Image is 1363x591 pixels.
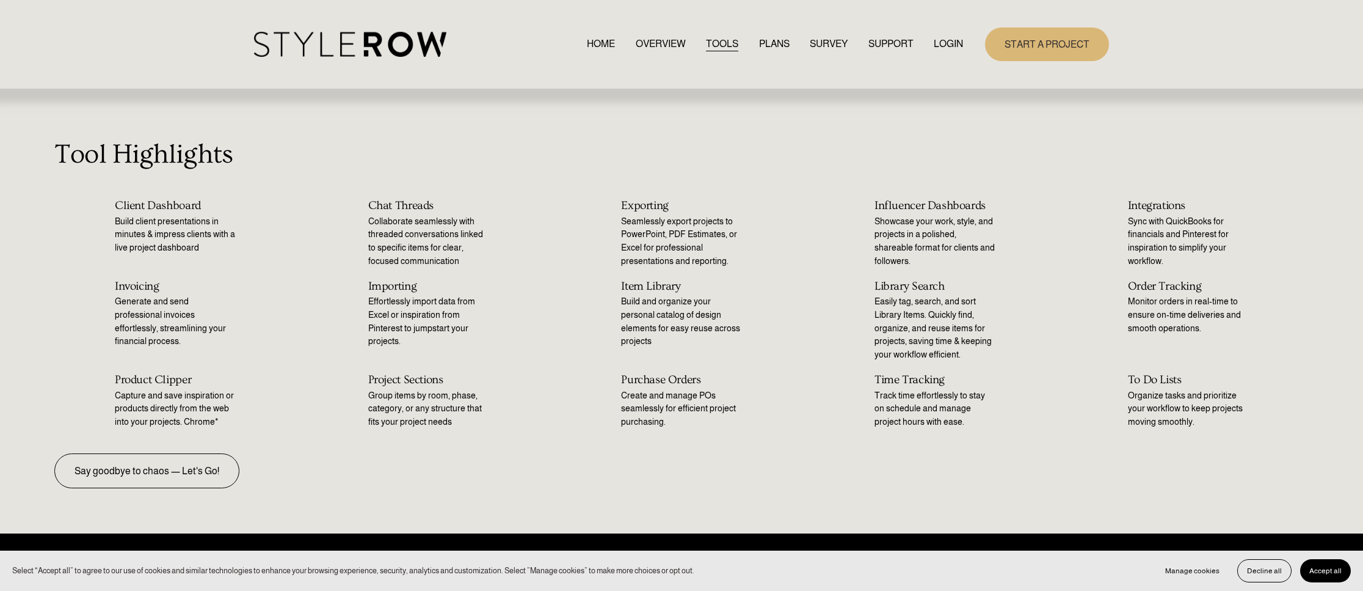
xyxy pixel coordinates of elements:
[368,295,489,348] p: Effortlessly import data from Excel or inspiration from Pinterest to jumpstart your projects.
[1128,389,1248,429] p: Organize tasks and prioritize your workflow to keep projects moving smoothly.
[874,199,995,212] h2: Influencer Dashboards
[1128,295,1248,335] p: Monitor orders in real-time to ensure on-time deliveries and smooth operations.
[12,565,694,576] p: Select “Accept all” to agree to our use of cookies and similar technologies to enhance your brows...
[868,36,914,53] a: folder dropdown
[115,215,235,255] p: Build client presentations in minutes & impress clients with a live project dashboard
[874,215,995,268] p: Showcase your work, style, and projects in a polished, shareable format for clients and followers.
[1165,567,1219,575] span: Manage cookies
[1128,373,1248,386] h2: To Do Lists
[934,36,963,53] a: LOGIN
[874,389,995,429] p: Track time effortlessly to stay on schedule and manage project hours with ease.
[1237,559,1292,582] button: Decline all
[115,373,235,386] h2: Product Clipper
[621,280,741,293] h2: Item Library
[810,36,848,53] a: SURVEY
[874,280,995,293] h2: Library Search
[115,389,235,429] p: Capture and save inspiration or products directly from the web into your projects. Chrome*
[115,280,235,293] h2: Invoicing
[368,215,489,268] p: Collaborate seamlessly with threaded conversations linked to specific items for clear, focused co...
[874,373,995,386] h2: Time Tracking
[706,36,738,53] a: TOOLS
[874,295,995,361] p: Easily tag, search, and sort Library Items. Quickly find, organize, and reuse items for projects,...
[1128,215,1248,268] p: Sync with QuickBooks for financials and Pinterest for inspiration to simplify your workflow.
[368,280,489,293] h2: Importing
[1128,199,1248,212] h2: Integrations
[254,32,446,57] img: StyleRow
[759,36,790,53] a: PLANS
[621,373,741,386] h2: Purchase Orders
[587,36,615,53] a: HOME
[1247,567,1282,575] span: Decline all
[368,389,489,429] p: Group items by room, phase, category, or any structure that fits your project needs
[115,199,235,212] h2: Client Dashboard
[985,28,1109,61] a: START A PROJECT
[1128,280,1248,293] h2: Order Tracking
[54,134,1308,175] p: Tool Highlights
[368,199,489,212] h2: Chat Threads
[1309,567,1342,575] span: Accept all
[115,295,235,348] p: Generate and send professional invoices effortlessly, streamlining your financial process.
[54,453,239,488] a: Say goodbye to chaos — Let's Go!
[368,373,489,386] h2: Project Sections
[621,215,741,268] p: Seamlessly export projects to PowerPoint, PDF Estimates, or Excel for professional presentations ...
[1156,559,1229,582] button: Manage cookies
[621,295,741,348] p: Build and organize your personal catalog of design elements for easy reuse across projects
[636,36,686,53] a: OVERVIEW
[621,389,741,429] p: Create and manage POs seamlessly for efficient project purchasing.
[1300,559,1351,582] button: Accept all
[868,37,914,51] span: SUPPORT
[621,199,741,212] h2: Exporting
